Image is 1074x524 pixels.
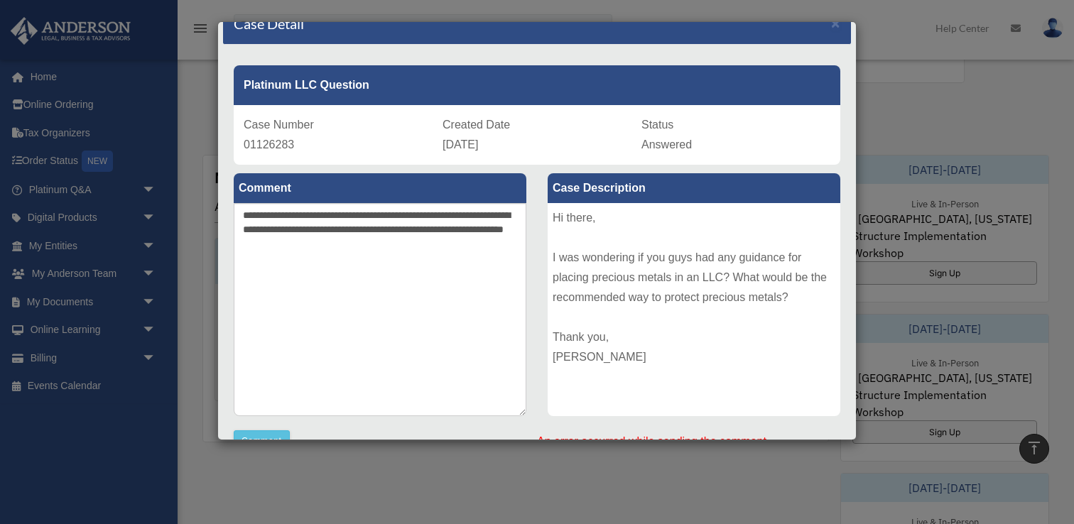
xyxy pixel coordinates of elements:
span: Case Number [244,119,314,131]
label: Comment [234,173,526,203]
label: Case Description [548,173,840,203]
div: Platinum LLC Question [234,65,840,105]
div: Hi there, I was wondering if you guys had any guidance for placing precious metals in an LLC? Wha... [548,203,840,416]
span: [DATE] [443,138,478,151]
button: Close [831,16,840,31]
button: Comment [234,430,290,452]
span: 01126283 [244,138,294,151]
span: Answered [641,138,692,151]
span: Created Date [443,119,510,131]
h4: Case Detail [234,13,304,33]
span: Status [641,119,673,131]
span: × [831,15,840,31]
